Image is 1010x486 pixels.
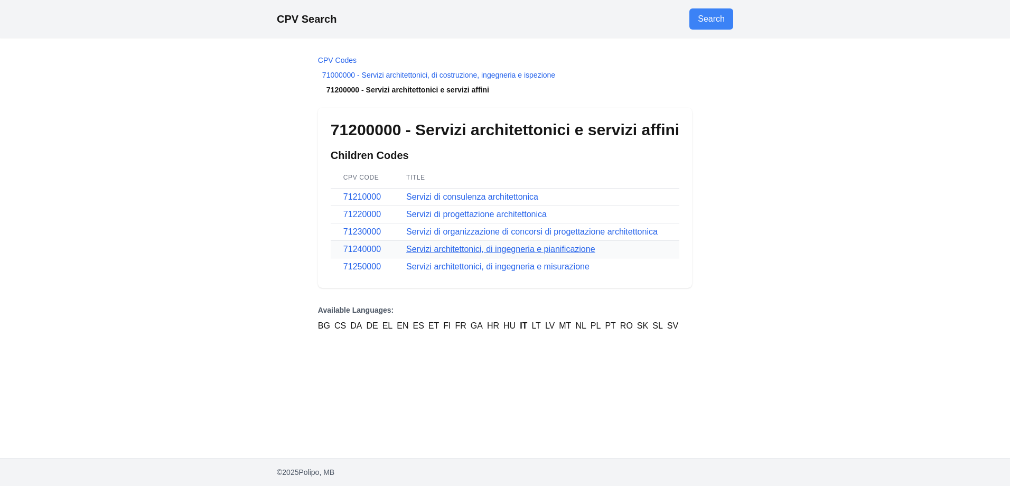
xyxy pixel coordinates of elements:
[443,320,451,332] a: FI
[406,245,595,254] a: Servizi architettonici, di ingegneria e pianificazione
[652,320,663,332] a: SL
[366,320,378,332] a: DE
[343,227,381,236] a: 71230000
[406,192,538,201] a: Servizi di consulenza architettonica
[382,320,393,332] a: EL
[520,320,527,332] a: IT
[406,210,547,219] a: Servizi di progettazione architettonica
[455,320,466,332] a: FR
[531,320,540,332] a: LT
[545,320,555,332] a: LV
[406,227,658,236] a: Servizi di organizzazione di concorsi di progettazione architettonica
[559,320,571,332] a: MT
[487,320,499,332] a: HR
[413,320,424,332] a: ES
[343,262,381,271] a: 71250000
[277,467,733,478] p: © 2025 Polipo, MB
[331,120,679,139] h1: 71200000 - Servizi architettonici e servizi affini
[575,320,586,332] a: NL
[350,320,362,332] a: DA
[689,8,733,30] a: Go to search
[318,305,692,315] p: Available Languages:
[277,13,336,25] a: CPV Search
[394,167,679,189] th: Title
[343,192,381,201] a: 71210000
[637,320,648,332] a: SK
[503,320,516,332] a: HU
[343,210,381,219] a: 71220000
[331,167,394,189] th: CPV Code
[397,320,408,332] a: EN
[667,320,678,332] a: SV
[428,320,439,332] a: ET
[334,320,346,332] a: CS
[318,305,692,332] nav: Language Versions
[322,71,555,79] a: 71000000 - Servizi architettonici, di costruzione, ingegneria e ispezione
[318,56,357,64] a: CPV Codes
[591,320,601,332] a: PL
[318,55,692,95] nav: Breadcrumb
[605,320,615,332] a: PT
[331,148,679,163] h2: Children Codes
[471,320,483,332] a: GA
[318,320,330,332] a: BG
[343,245,381,254] a: 71240000
[318,85,692,95] li: 71200000 - Servizi architettonici e servizi affini
[620,320,633,332] a: RO
[406,262,590,271] a: Servizi architettonici, di ingegneria e misurazione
